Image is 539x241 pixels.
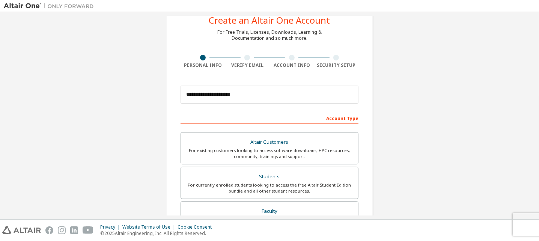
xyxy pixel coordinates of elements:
[185,206,354,217] div: Faculty
[45,226,53,234] img: facebook.svg
[181,62,225,68] div: Personal Info
[225,62,270,68] div: Verify Email
[100,224,122,230] div: Privacy
[178,224,216,230] div: Cookie Consent
[100,230,216,236] p: © 2025 Altair Engineering, Inc. All Rights Reserved.
[70,226,78,234] img: linkedin.svg
[122,224,178,230] div: Website Terms of Use
[209,16,330,25] div: Create an Altair One Account
[185,182,354,194] div: For currently enrolled students looking to access the free Altair Student Edition bundle and all ...
[185,137,354,148] div: Altair Customers
[2,226,41,234] img: altair_logo.svg
[269,62,314,68] div: Account Info
[4,2,98,10] img: Altair One
[185,172,354,182] div: Students
[83,226,93,234] img: youtube.svg
[217,29,322,41] div: For Free Trials, Licenses, Downloads, Learning & Documentation and so much more.
[181,112,358,124] div: Account Type
[185,148,354,160] div: For existing customers looking to access software downloads, HPC resources, community, trainings ...
[58,226,66,234] img: instagram.svg
[314,62,359,68] div: Security Setup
